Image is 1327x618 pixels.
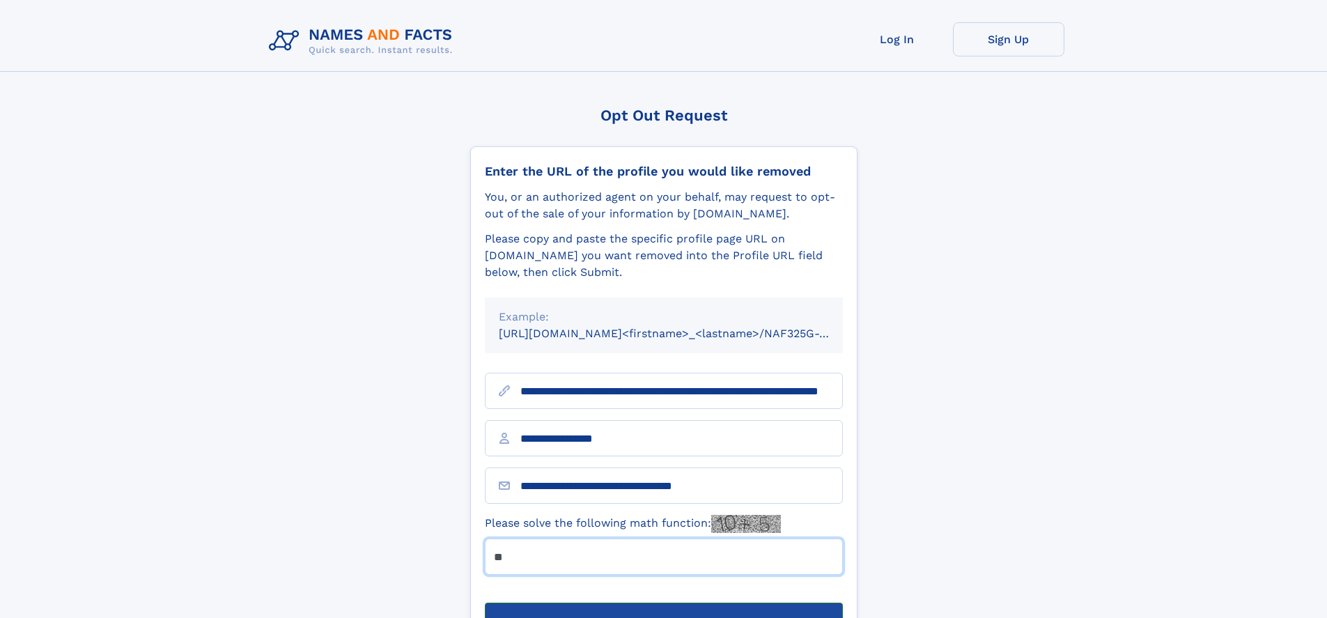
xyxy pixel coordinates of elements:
div: Opt Out Request [470,107,857,124]
div: Please copy and paste the specific profile page URL on [DOMAIN_NAME] you want removed into the Pr... [485,231,843,281]
a: Sign Up [953,22,1064,56]
a: Log In [841,22,953,56]
div: You, or an authorized agent on your behalf, may request to opt-out of the sale of your informatio... [485,189,843,222]
div: Enter the URL of the profile you would like removed [485,164,843,179]
div: Example: [499,309,829,325]
img: Logo Names and Facts [263,22,464,60]
label: Please solve the following math function: [485,515,781,533]
small: [URL][DOMAIN_NAME]<firstname>_<lastname>/NAF325G-xxxxxxxx [499,327,869,340]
